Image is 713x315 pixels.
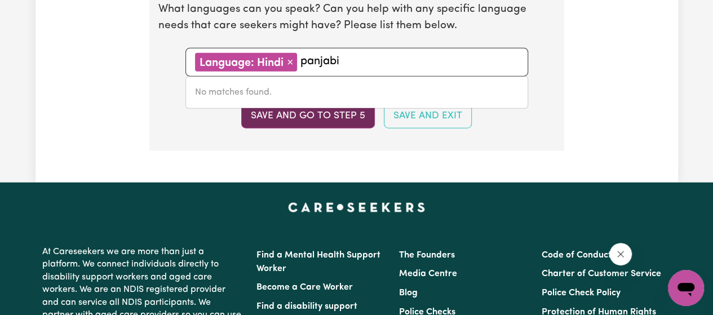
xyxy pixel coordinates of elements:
[399,251,455,260] a: The Founders
[668,270,704,306] iframe: Button to launch messaging window
[195,53,297,72] div: Language: Hindi
[542,269,661,278] a: Charter of Customer Service
[384,104,472,128] button: Save and Exit
[287,56,294,68] span: ×
[542,251,612,260] a: Code of Conduct
[399,289,418,298] a: Blog
[399,269,457,278] a: Media Centre
[241,104,375,128] button: Save and go to step 5
[284,53,297,71] button: Remove
[609,243,632,265] iframe: Close message
[256,251,380,273] a: Find a Mental Health Support Worker
[542,289,621,298] a: Police Check Policy
[185,76,528,109] div: menu-options
[288,203,425,212] a: Careseekers home page
[158,2,555,34] p: What languages can you speak? Can you help with any specific language needs that care seekers mig...
[7,8,68,17] span: Need any help?
[256,283,353,292] a: Become a Care Worker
